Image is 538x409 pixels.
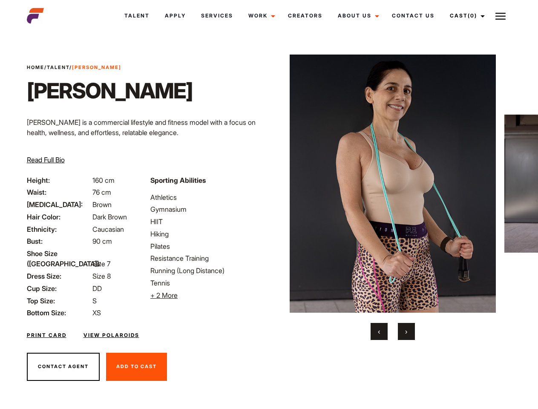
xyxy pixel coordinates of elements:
span: + 2 More [150,291,178,300]
a: Work [241,4,280,27]
li: Athletics [150,192,264,202]
li: Tennis [150,278,264,288]
span: Size 8 [92,272,111,280]
span: Hair Color: [27,212,91,222]
span: / / [27,64,121,71]
span: Bottom Size: [27,308,91,318]
span: Waist: [27,187,91,197]
button: Contact Agent [27,353,100,381]
span: Next [405,327,407,336]
li: HIIT [150,216,264,227]
span: Bust: [27,236,91,246]
a: Home [27,64,44,70]
strong: Sporting Abilities [150,176,206,184]
span: Height: [27,175,91,185]
a: Apply [157,4,193,27]
span: Dress Size: [27,271,91,281]
a: Print Card [27,331,66,339]
li: Pilates [150,241,264,251]
span: [MEDICAL_DATA]: [27,199,91,210]
span: Dark Brown [92,213,127,221]
img: Burger icon [495,11,506,21]
span: S [92,297,97,305]
span: Previous [378,327,380,336]
span: Brown [92,200,112,209]
h1: [PERSON_NAME] [27,78,193,104]
strong: [PERSON_NAME] [72,64,121,70]
span: Size 7 [92,259,110,268]
a: Talent [117,4,157,27]
a: Talent [47,64,69,70]
img: cropped-aefm-brand-fav-22-square.png [27,7,44,24]
span: Caucasian [92,225,124,233]
a: Services [193,4,241,27]
span: 90 cm [92,237,112,245]
li: Resistance Training [150,253,264,263]
span: DD [92,284,102,293]
span: (0) [468,12,477,19]
li: Hiking [150,229,264,239]
span: 160 cm [92,176,115,184]
span: Read Full Bio [27,156,65,164]
button: Read Full Bio [27,155,65,165]
span: Ethnicity: [27,224,91,234]
span: 76 cm [92,188,111,196]
span: XS [92,308,101,317]
li: Gymnasium [150,204,264,214]
span: Shoe Size ([GEOGRAPHIC_DATA]): [27,248,91,269]
a: Contact Us [384,4,442,27]
li: Running (Long Distance) [150,265,264,276]
a: View Polaroids [83,331,139,339]
a: About Us [330,4,384,27]
span: Cup Size: [27,283,91,294]
a: Creators [280,4,330,27]
a: Cast(0) [442,4,490,27]
p: Through her modeling and wellness brand, HEAL, she inspires others on their wellness journeys—cha... [27,144,264,175]
button: Add To Cast [106,353,167,381]
p: [PERSON_NAME] is a commercial lifestyle and fitness model with a focus on health, wellness, and e... [27,117,264,138]
span: Add To Cast [116,363,157,369]
span: Top Size: [27,296,91,306]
